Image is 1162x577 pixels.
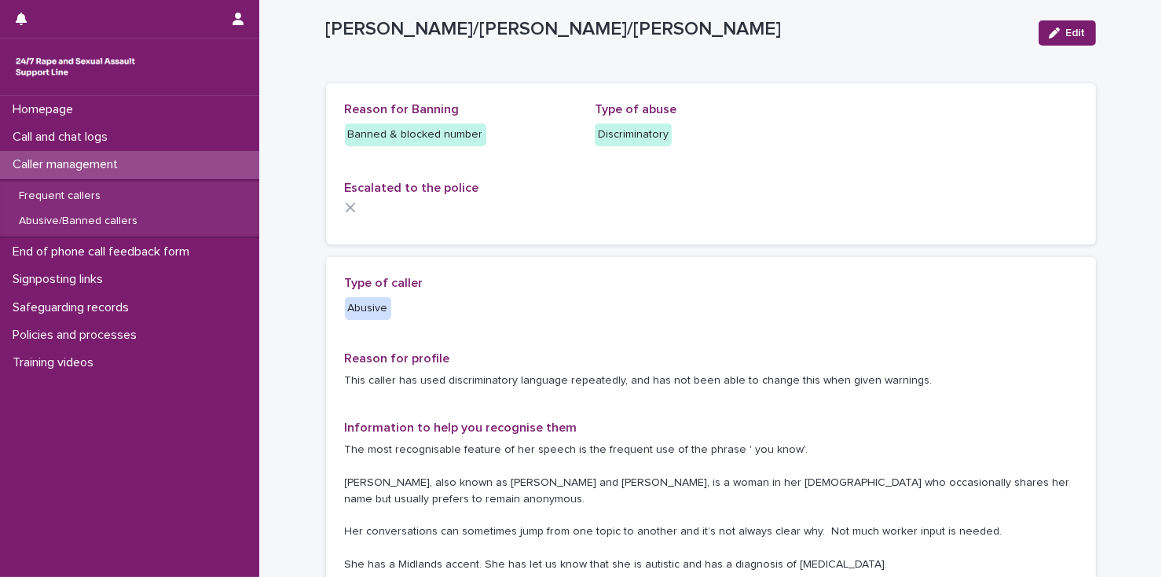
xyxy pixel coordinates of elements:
p: Safeguarding records [6,300,141,315]
span: Reason for Banning [345,103,460,116]
p: Abusive/Banned callers [6,215,150,228]
div: Discriminatory [595,123,672,146]
p: Training videos [6,355,106,370]
span: Reason for profile [345,352,450,365]
span: Type of caller [345,277,423,289]
div: Banned & blocked number [345,123,486,146]
p: This caller has used discriminatory language repeatedly, and has not been able to change this whe... [345,373,1077,389]
p: [PERSON_NAME]/[PERSON_NAME]/[PERSON_NAME] [326,18,1026,41]
p: Homepage [6,102,86,117]
p: End of phone call feedback form [6,244,202,259]
span: Escalated to the police [345,182,479,194]
img: rhQMoQhaT3yELyF149Cw [13,51,138,83]
p: Policies and processes [6,328,149,343]
span: Type of abuse [595,103,676,116]
p: Frequent callers [6,189,113,203]
p: Signposting links [6,272,115,287]
span: Information to help you recognise them [345,421,577,434]
p: Call and chat logs [6,130,120,145]
button: Edit [1039,20,1096,46]
span: Edit [1066,28,1086,39]
div: Abusive [345,297,391,320]
p: Caller management [6,157,130,172]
